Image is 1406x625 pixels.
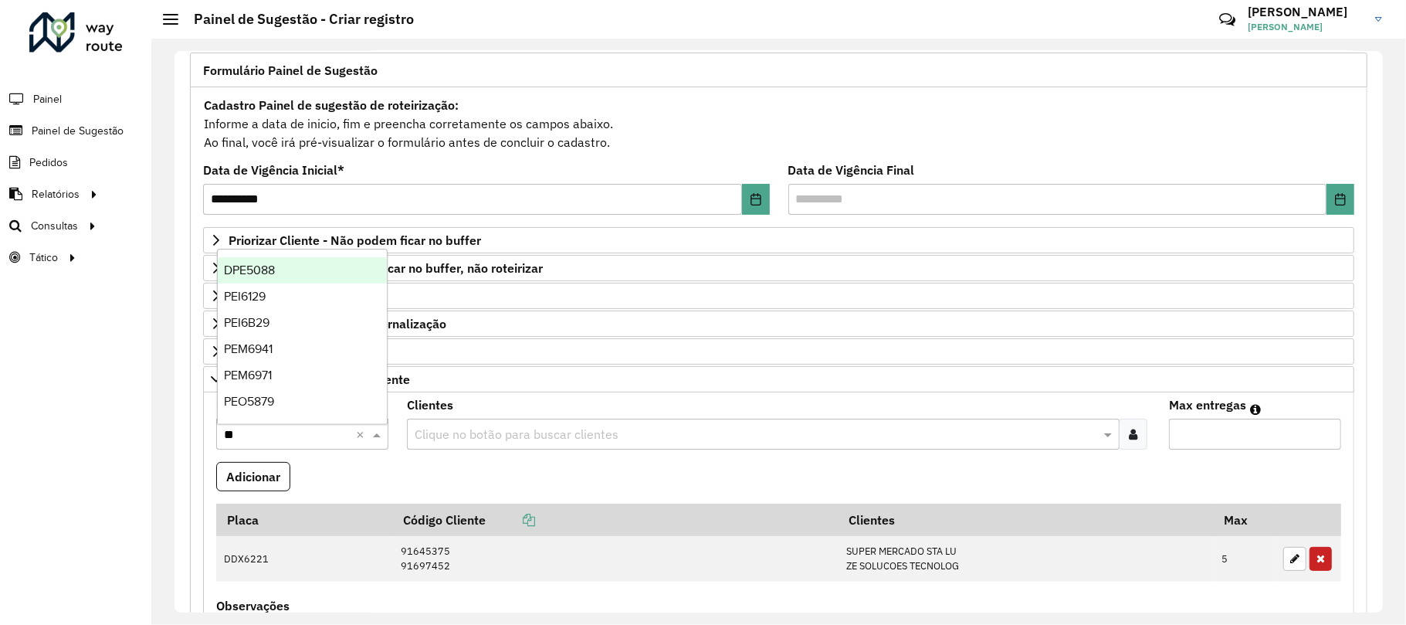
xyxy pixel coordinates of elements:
em: Máximo de clientes que serão colocados na mesma rota com os clientes informados [1250,403,1261,416]
button: Choose Date [742,184,770,215]
td: 91645375 91697452 [392,536,838,582]
td: DDX6221 [216,536,392,582]
th: Clientes [839,504,1214,536]
span: PEO5879 [224,395,274,408]
label: Clientes [407,396,453,414]
label: Data de Vigência Inicial [203,161,344,179]
span: [PERSON_NAME] [1248,20,1364,34]
span: PEI6129 [224,290,266,303]
th: Código Cliente [392,504,838,536]
div: Informe a data de inicio, fim e preencha corretamente os campos abaixo. Ao final, você irá pré-vi... [203,95,1354,152]
a: Mapas Sugeridos: Placa-Cliente [203,366,1354,392]
td: 5 [1214,536,1276,582]
span: Clear all [356,425,369,443]
strong: Cadastro Painel de sugestão de roteirização: [204,97,459,113]
span: DPE5088 [224,263,275,277]
a: Cliente para Multi-CDD/Internalização [203,311,1354,337]
label: Data de Vigência Final [788,161,915,179]
span: Formulário Painel de Sugestão [203,64,378,76]
span: Relatórios [32,186,80,202]
button: Adicionar [216,462,290,491]
span: Priorizar Cliente - Não podem ficar no buffer [229,234,481,246]
a: Cliente Retira [203,338,1354,365]
button: Choose Date [1326,184,1354,215]
h3: [PERSON_NAME] [1248,5,1364,19]
span: Painel de Sugestão [32,123,124,139]
th: Max [1214,504,1276,536]
span: PEI6B29 [224,316,269,329]
ng-dropdown-panel: Options list [217,249,388,424]
a: Preservar Cliente - Devem ficar no buffer, não roteirizar [203,255,1354,281]
a: Contato Rápido [1211,3,1244,36]
label: Max entregas [1169,396,1246,414]
label: Observações [216,596,290,615]
a: Copiar [486,512,535,528]
a: Priorizar Cliente - Não podem ficar no buffer [203,227,1354,253]
a: Cliente para Recarga [203,283,1354,309]
span: PEM6971 [224,369,272,382]
span: Painel [33,91,62,107]
span: PEM6941 [224,342,273,355]
h2: Painel de Sugestão - Criar registro [178,11,414,28]
span: Pedidos [29,155,68,171]
td: SUPER MERCADO STA LU ZE SOLUCOES TECNOLOG [839,536,1214,582]
span: Tático [29,250,58,266]
th: Placa [216,504,392,536]
span: Consultas [31,218,78,234]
